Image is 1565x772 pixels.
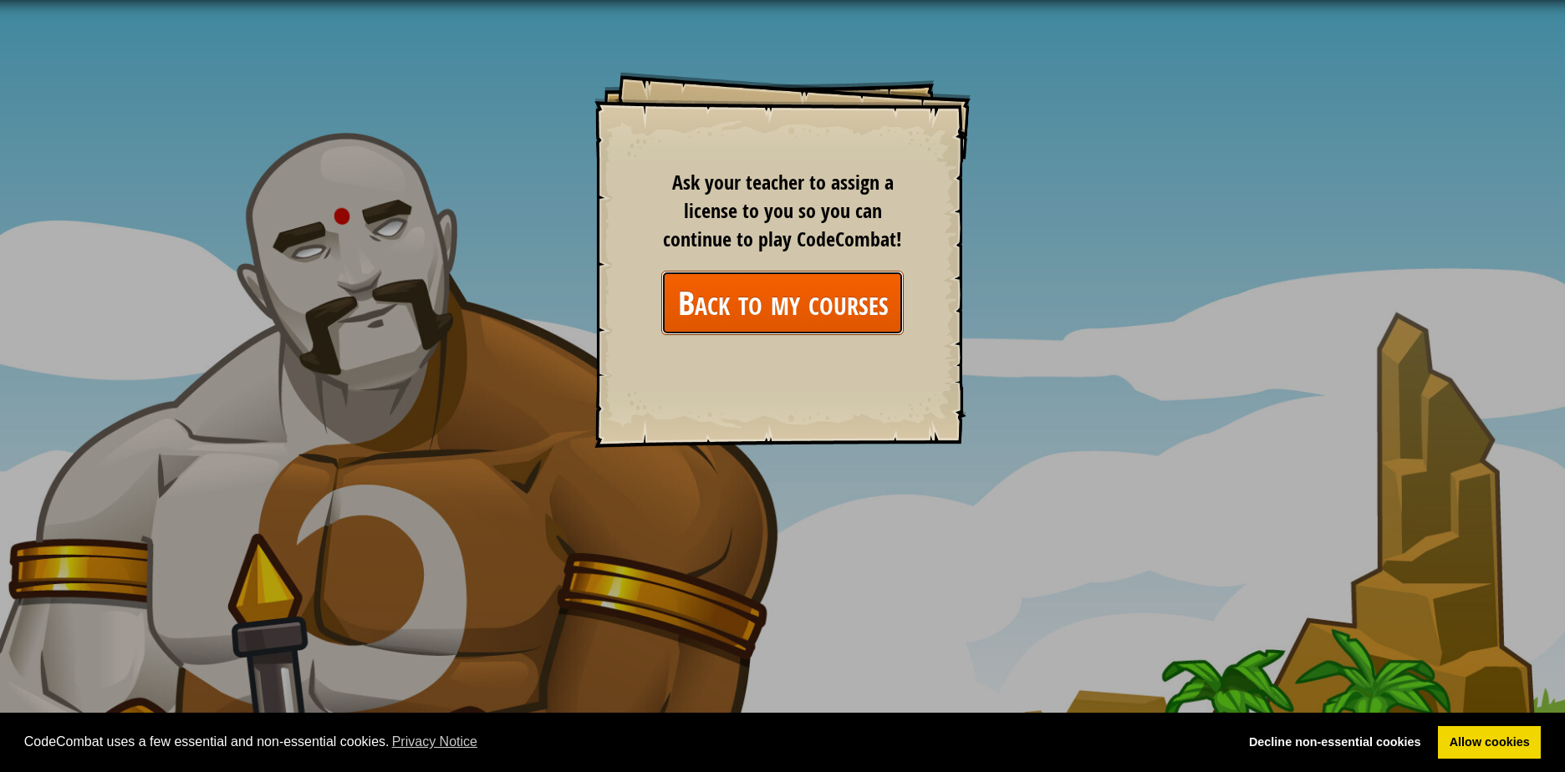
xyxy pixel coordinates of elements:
a: Back to my courses [661,271,904,335]
a: allow cookies [1438,726,1541,759]
a: learn more about cookies [390,729,481,754]
span: CodeCombat uses a few essential and non-essential cookies. [24,729,1225,754]
a: deny cookies [1237,726,1432,759]
span: Ask your teacher to assign a license to you so you can continue to play CodeCombat! [663,169,902,253]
